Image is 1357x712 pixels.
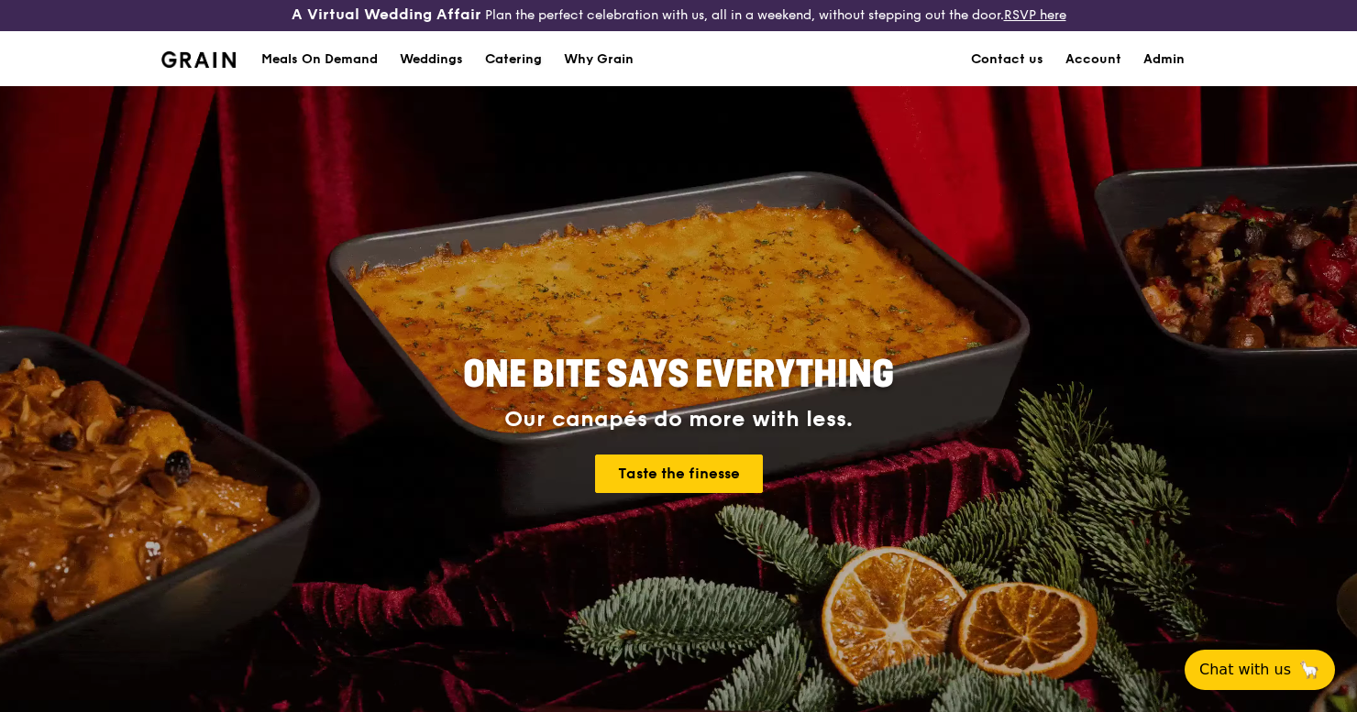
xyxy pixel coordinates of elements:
[389,32,474,87] a: Weddings
[1054,32,1132,87] a: Account
[161,30,236,85] a: GrainGrain
[161,51,236,68] img: Grain
[348,407,1009,433] div: Our canapés do more with less.
[485,32,542,87] div: Catering
[1132,32,1196,87] a: Admin
[960,32,1054,87] a: Contact us
[595,455,763,493] a: Taste the finesse
[1298,659,1320,681] span: 🦙
[463,353,894,397] span: ONE BITE SAYS EVERYTHING
[1185,650,1335,690] button: Chat with us🦙
[474,32,553,87] a: Catering
[292,5,481,24] h3: A Virtual Wedding Affair
[226,5,1131,24] div: Plan the perfect celebration with us, all in a weekend, without stepping out the door.
[1199,659,1291,681] span: Chat with us
[261,32,378,87] div: Meals On Demand
[1004,7,1066,23] a: RSVP here
[564,32,634,87] div: Why Grain
[553,32,645,87] a: Why Grain
[400,32,463,87] div: Weddings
